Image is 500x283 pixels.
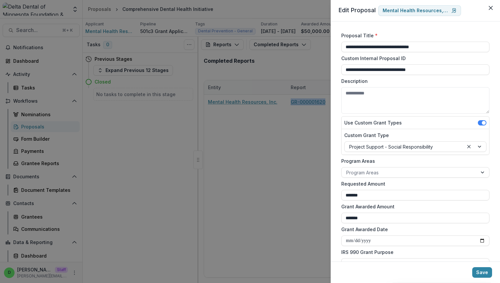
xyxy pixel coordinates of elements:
[344,132,482,139] label: Custom Grant Type
[341,203,485,210] label: Grant Awarded Amount
[344,119,402,126] label: Use Custom Grant Types
[341,226,485,233] label: Grant Awarded Date
[341,249,485,256] label: IRS 990 Grant Purpose
[383,8,449,14] p: Mental Health Resources, Inc.
[378,5,461,16] a: Mental Health Resources, Inc.
[341,32,485,39] label: Proposal Title
[341,180,485,187] label: Requested Amount
[485,3,496,13] button: Close
[341,55,485,62] label: Custom Internal Proposal ID
[339,7,376,14] span: Edit Proposal
[341,78,485,85] label: Description
[465,143,473,151] div: Clear selected options
[472,267,492,278] button: Save
[341,158,485,164] label: Program Areas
